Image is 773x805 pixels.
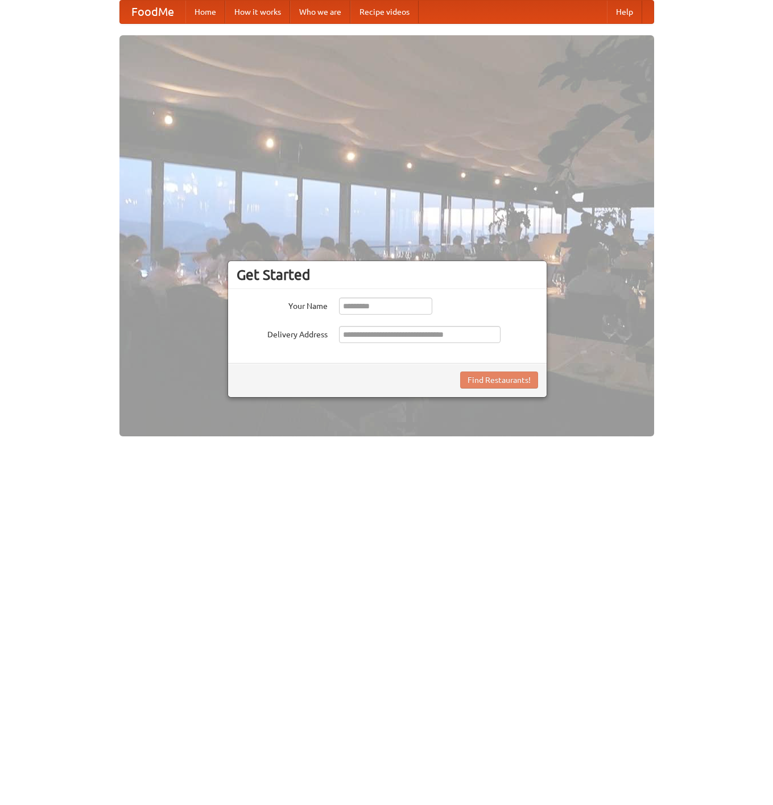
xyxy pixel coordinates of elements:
[290,1,350,23] a: Who we are
[237,326,328,340] label: Delivery Address
[185,1,225,23] a: Home
[350,1,419,23] a: Recipe videos
[237,266,538,283] h3: Get Started
[225,1,290,23] a: How it works
[607,1,642,23] a: Help
[120,1,185,23] a: FoodMe
[237,298,328,312] label: Your Name
[460,371,538,389] button: Find Restaurants!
